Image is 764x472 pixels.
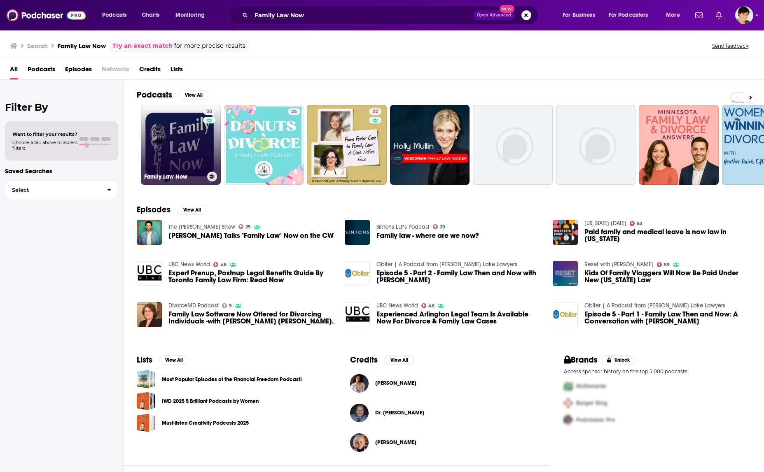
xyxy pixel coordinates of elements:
span: Paid family and medical leave is now law in [US_STATE] [584,228,751,242]
span: 5 [229,304,232,308]
a: 5 [222,303,232,308]
img: Maria Foscarinis [350,433,369,452]
a: Experienced Arlington Legal Team Is Available Now For Divorce & Family Law Cases [376,311,543,325]
img: Chene Lawson [350,374,369,393]
span: Select [5,187,100,193]
span: Charts [142,9,159,21]
a: Podcasts [28,63,55,79]
a: Maria Foscarinis [375,439,416,446]
a: DivorceMD Podcast [168,302,219,309]
a: Show notifications dropdown [692,8,706,22]
a: The Brett Allan Show [168,223,235,230]
a: Most Popular Episodes of the Financial Freedom Podcast! [162,375,302,384]
a: Reset with Sasha-Ann Simons [584,261,654,268]
span: Podchaser Pro [576,416,615,423]
a: Episode 5 - Part 1 - Family Law Then and Now: A Conversation with Alf Mamo [584,311,751,325]
button: open menu [603,9,660,22]
a: 30 [203,108,215,115]
span: 26 [291,108,297,116]
img: Episode 5 - Part 2 - Family Law Then and Now with Alf Mamo [345,261,370,286]
span: [PERSON_NAME] [375,380,416,386]
a: Obiter | A Podcast from McKenzie Lake Lawyers [584,302,725,309]
span: Networks [102,63,129,79]
button: Show profile menu [735,6,753,24]
a: Family law - where are we now? [376,232,479,239]
button: Open AdvancedNew [473,10,515,20]
a: Episode 5 - Part 2 - Family Law Then and Now with Alf Mamo [376,270,543,284]
img: First Pro Logo [561,378,576,395]
a: 25 [238,224,251,229]
img: Dr. Bob Lawrence [350,404,369,422]
img: Second Pro Logo [561,395,576,412]
a: 46 [213,262,227,267]
a: Chene Lawson [375,380,416,386]
img: Paid family and medical leave is now law in Minnesota [553,220,578,245]
a: ListsView All [137,355,189,365]
img: Family law - where are we now? [345,220,370,245]
span: for more precise results [174,41,245,51]
span: Open Advanced [477,13,511,17]
a: Kids Of Family Vloggers Will Now Be Paid Under New Illinois Law [584,270,751,284]
span: New [500,5,514,13]
a: Must-listen Creativity Podcasts 2025 [137,414,155,432]
span: 59 [664,263,670,267]
h2: Episodes [137,205,171,215]
a: Charts [136,9,164,22]
a: Sintons LLP's Podcast [376,223,430,230]
a: 63 [630,221,643,226]
span: For Business [563,9,595,21]
span: Family Law Software Now Offered for Divorcing Individuals -with [PERSON_NAME] [PERSON_NAME]. [168,311,335,325]
span: Podcasts [102,9,126,21]
span: All [10,63,18,79]
span: 32 [372,108,378,116]
a: Expert Prenup, Postnup Legal Benefits Guide By Toronto Family Law Firm: Read Now [168,270,335,284]
h3: Family Law Now [58,42,106,50]
a: Show notifications dropdown [713,8,725,22]
a: Try an exact match [112,41,173,51]
a: Credits [139,63,161,79]
span: Episode 5 - Part 2 - Family Law Then and Now with [PERSON_NAME] [376,270,543,284]
a: 26 [224,105,304,185]
button: View All [179,90,208,100]
img: Family Law Software Now Offered for Divorcing Individuals -with Nancy Chausow Shafer, JD. [137,302,162,327]
a: Most Popular Episodes of the Financial Freedom Podcast! [137,370,155,388]
button: open menu [660,9,690,22]
span: More [666,9,680,21]
span: Burger King [576,400,607,407]
h2: Podcasts [137,90,172,100]
button: View All [177,205,207,215]
span: Choose a tab above to access filters. [12,140,77,151]
img: Zach Smadu Talks "Family Law" Now on the CW [137,220,162,245]
p: Access sponsor history on the top 5,000 podcasts. [564,368,751,374]
a: 26 [288,108,300,115]
button: open menu [96,9,137,22]
a: Minnesota Today [584,220,626,227]
a: 59 [657,262,670,267]
img: Kids Of Family Vloggers Will Now Be Paid Under New Illinois Law [553,261,578,286]
button: Maria FoscarinisMaria Foscarinis [350,429,537,456]
a: EpisodesView All [137,205,207,215]
button: Select [5,181,118,199]
span: Dr. [PERSON_NAME] [375,409,424,416]
span: 63 [637,222,643,226]
h2: Credits [350,355,378,365]
button: Unlock [601,355,636,365]
img: Episode 5 - Part 1 - Family Law Then and Now: A Conversation with Alf Mamo [553,302,578,327]
a: 32 [307,105,387,185]
span: Want to filter your results? [12,131,77,137]
a: Must-listen Creativity Podcasts 2025 [162,419,249,428]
